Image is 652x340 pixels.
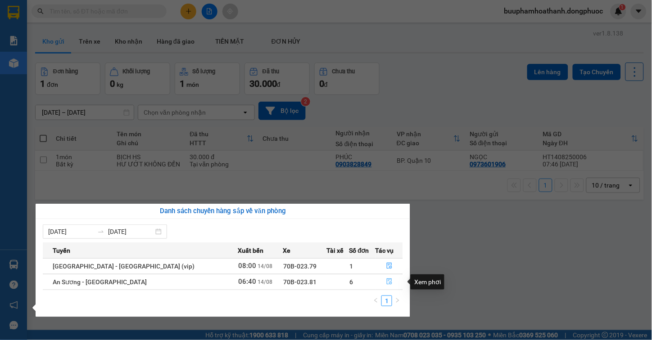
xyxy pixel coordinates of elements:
div: Xem phơi [411,274,444,290]
span: 70B-023.81 [283,278,317,286]
input: Đến ngày [108,227,154,237]
button: right [392,295,403,306]
span: to [97,228,104,235]
span: left [373,298,379,303]
span: 1 [349,263,353,270]
span: right [395,298,400,303]
span: 70B-023.79 [283,263,317,270]
a: 1 [382,296,392,306]
span: file-done [386,278,393,286]
span: An Sương - [GEOGRAPHIC_DATA] [53,278,147,286]
span: Xe [283,246,290,255]
span: 6 [349,278,353,286]
span: 08:00 [238,262,256,270]
span: Tác vụ [376,246,394,255]
span: Tuyến [53,246,70,255]
span: 14/08 [258,279,272,285]
span: 06:40 [238,277,256,286]
li: Next Page [392,295,403,306]
button: left [371,295,381,306]
span: Xuất bến [238,246,263,255]
li: 1 [381,295,392,306]
span: [GEOGRAPHIC_DATA] - [GEOGRAPHIC_DATA] (vip) [53,263,195,270]
li: Previous Page [371,295,381,306]
span: Số đơn [349,246,369,255]
button: file-done [376,259,403,273]
span: file-done [386,263,393,270]
input: Từ ngày [48,227,94,237]
span: Tài xế [326,246,344,255]
span: swap-right [97,228,104,235]
div: Danh sách chuyến hàng sắp về văn phòng [43,206,403,217]
button: file-done [376,275,403,289]
span: 14/08 [258,263,272,269]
